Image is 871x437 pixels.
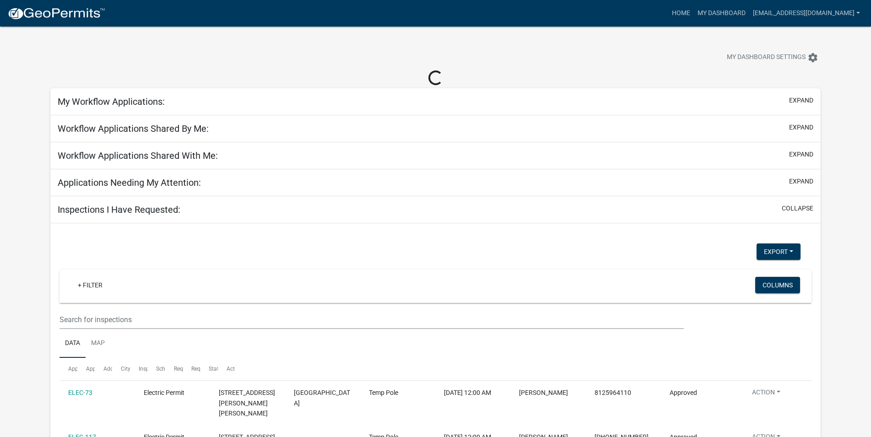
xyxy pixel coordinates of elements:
[58,177,201,188] h5: Applications Needing My Attention:
[789,96,813,105] button: expand
[165,358,182,380] datatable-header-cell: Requestor Name
[121,366,130,372] span: City
[60,310,684,329] input: Search for inspections
[112,358,130,380] datatable-header-cell: City
[807,52,818,63] i: settings
[670,389,697,396] span: Approved
[68,389,92,396] a: ELEC-73
[156,366,195,372] span: Scheduled Time
[58,204,180,215] h5: Inspections I Have Requested:
[77,358,95,380] datatable-header-cell: Application Type
[668,5,694,22] a: Home
[147,358,165,380] datatable-header-cell: Scheduled Time
[58,150,218,161] h5: Workflow Applications Shared With Me:
[745,388,788,401] button: Action
[727,52,806,63] span: My Dashboard Settings
[103,366,124,372] span: Address
[694,5,749,22] a: My Dashboard
[595,389,631,396] span: 8125964110
[219,389,275,417] span: 4209 MARY EMMA DRIVE
[444,389,491,396] span: 11/29/2022, 12:00 AM
[782,204,813,213] button: collapse
[369,389,398,396] span: Temp Pole
[86,329,110,358] a: Map
[720,49,826,66] button: My Dashboard Settingssettings
[200,358,217,380] datatable-header-cell: Status
[227,366,245,372] span: Actions
[58,96,165,107] h5: My Workflow Applications:
[218,358,235,380] datatable-header-cell: Actions
[209,366,225,372] span: Status
[294,389,350,407] span: SELLERSBURG
[174,366,215,372] span: Requestor Name
[757,243,801,260] button: Export
[749,5,864,22] a: [EMAIL_ADDRESS][DOMAIN_NAME]
[95,358,112,380] datatable-header-cell: Address
[60,329,86,358] a: Data
[183,358,200,380] datatable-header-cell: Requestor Phone
[191,366,233,372] span: Requestor Phone
[789,177,813,186] button: expand
[68,366,97,372] span: Application
[519,389,568,396] span: Ben Marrs
[144,389,184,396] span: Electric Permit
[58,123,209,134] h5: Workflow Applications Shared By Me:
[70,277,110,293] a: + Filter
[130,358,147,380] datatable-header-cell: Inspection Type
[755,277,800,293] button: Columns
[789,150,813,159] button: expand
[60,358,77,380] datatable-header-cell: Application
[789,123,813,132] button: expand
[139,366,178,372] span: Inspection Type
[86,366,128,372] span: Application Type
